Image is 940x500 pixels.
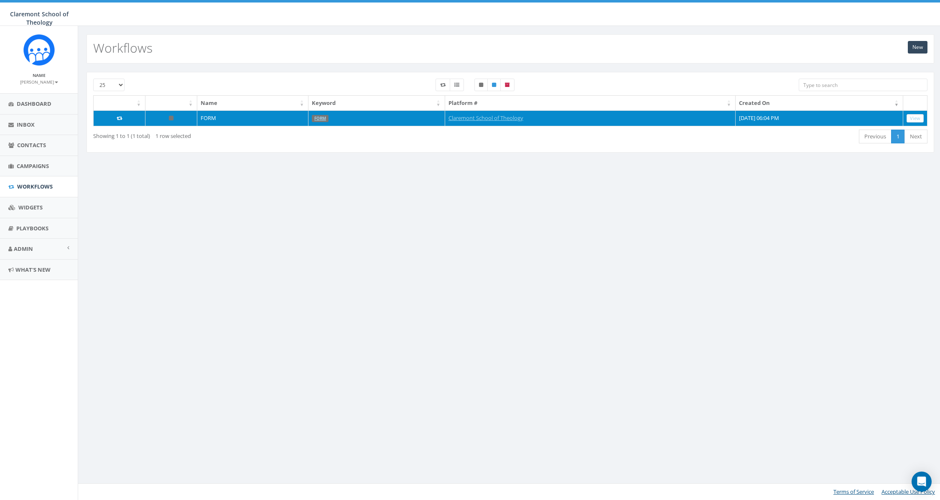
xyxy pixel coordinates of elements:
div: Showing 1 to 1 (1 total) [93,129,433,140]
a: Terms of Service [833,488,874,495]
div: Open Intercom Messenger [912,472,932,492]
span: 1 row selected [155,132,191,140]
label: Archived [500,79,515,91]
a: [PERSON_NAME] [20,78,58,85]
i: Unpublished [169,115,173,121]
input: Type to search [799,79,927,91]
th: Platform #: activate to sort column ascending [445,96,736,110]
th: : activate to sort column ascending [94,96,145,110]
label: Workflow [436,79,450,91]
label: Menu [450,79,464,91]
th: Name: activate to sort column ascending [197,96,308,110]
a: New [908,41,927,54]
th: Keyword: activate to sort column ascending [308,96,445,110]
label: Published [487,79,501,91]
a: View [907,114,924,123]
a: Claremont School of Theology [448,114,523,122]
th: : activate to sort column ascending [145,96,197,110]
td: [DATE] 06:04 PM [736,110,903,126]
span: What's New [15,266,51,273]
span: Workflows [17,183,53,190]
span: Campaigns [17,162,49,170]
span: Playbooks [16,224,48,232]
th: Created On: activate to sort column ascending [736,96,903,110]
a: Acceptable Use Policy [881,488,935,495]
a: Next [904,130,927,143]
span: Claremont School of Theology [10,10,69,26]
img: Rally_Corp_Icon.png [23,34,55,66]
a: Previous [859,130,892,143]
small: Name [33,72,46,78]
h2: Workflows [93,41,153,55]
span: Contacts [17,141,46,149]
small: [PERSON_NAME] [20,79,58,85]
a: 1 [891,130,905,143]
span: Admin [14,245,33,253]
span: Inbox [17,121,35,128]
span: Dashboard [17,100,51,107]
span: Widgets [18,204,43,211]
label: Unpublished [474,79,488,91]
a: FORM [314,116,326,121]
td: FORM [197,110,308,126]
